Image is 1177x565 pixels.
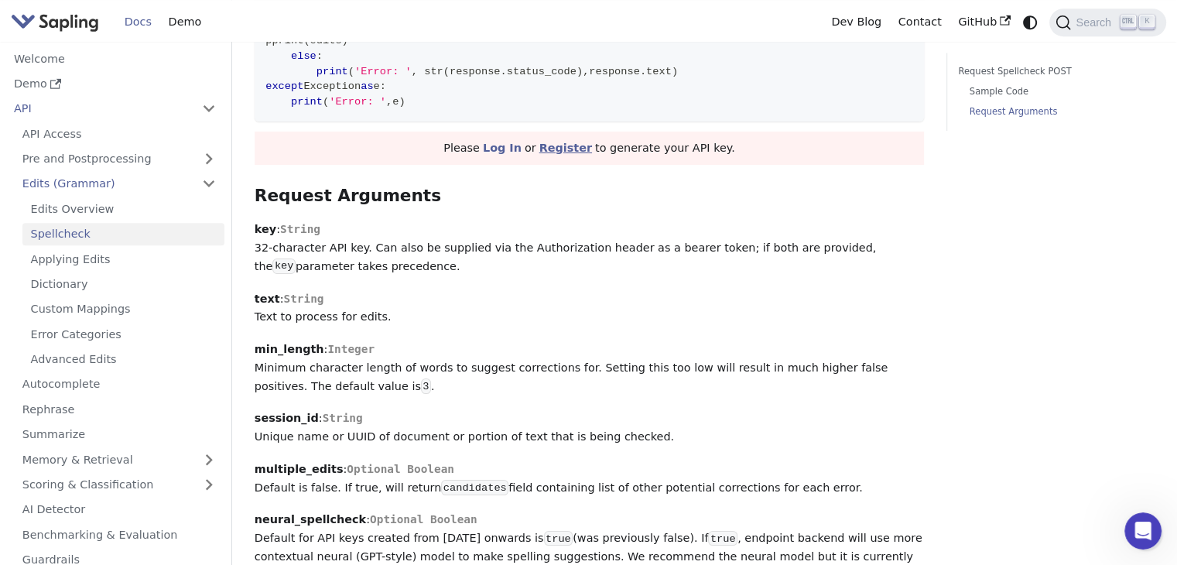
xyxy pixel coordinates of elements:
span: response [589,66,640,77]
span: Search [1071,16,1121,29]
span: . [640,66,646,77]
a: Contact [890,10,950,34]
a: Summarize [14,423,224,446]
code: key [272,259,295,274]
span: ( [303,35,310,46]
a: Docs [116,10,160,34]
span: ) [399,96,405,108]
span: as [361,80,373,92]
a: API [5,98,193,120]
span: String [280,223,320,235]
span: , [412,66,418,77]
a: Applying Edits [22,248,224,270]
a: Spellcheck [22,223,224,245]
button: Collapse sidebar category 'API' [193,98,224,120]
p: : Minimum character length of words to suggest corrections for. Setting this too low will result ... [255,341,924,395]
a: API Access [14,122,224,145]
a: Edits Overview [22,197,224,220]
span: ( [443,66,450,77]
span: , [386,96,392,108]
button: Switch between dark and light mode (currently system mode) [1019,11,1042,33]
a: Memory & Retrieval [14,448,224,471]
span: e [392,96,399,108]
strong: text [255,293,280,305]
a: GitHub [949,10,1018,34]
a: AI Detector [14,498,224,521]
span: String [323,412,363,424]
span: print [316,66,348,77]
a: Dev Blog [823,10,889,34]
button: Search (Ctrl+K) [1049,9,1165,36]
p: : Unique name or UUID of document or portion of text that is being checked. [255,409,924,447]
img: Sapling.ai [11,11,99,33]
a: Request Spellcheck POST [958,64,1149,79]
span: edits [310,35,342,46]
span: 'Error: ' [354,66,412,77]
a: Autocomplete [14,373,224,395]
code: true [544,531,573,546]
span: status_code [507,66,577,77]
span: pprint [265,35,303,46]
span: , [583,66,589,77]
a: Demo [5,73,224,95]
code: candidates [441,480,508,495]
span: : [316,50,323,62]
div: Please or to generate your API key. [255,132,924,166]
code: 3 [421,378,431,394]
a: Demo [160,10,210,34]
span: ( [348,66,354,77]
span: text [646,66,672,77]
a: Scoring & Classification [14,474,224,496]
strong: multiple_edits [255,463,344,475]
a: Benchmarking & Evaluation [14,523,224,546]
strong: min_length [255,343,324,355]
span: response [450,66,501,77]
span: String [283,293,323,305]
a: Dictionary [22,273,224,296]
a: Sapling.ai [11,11,104,33]
span: ) [672,66,678,77]
kbd: K [1139,15,1155,29]
span: 'Error: ' [329,96,386,108]
a: Rephrase [14,398,224,420]
span: str [424,66,443,77]
span: except [265,80,303,92]
span: : [380,80,386,92]
span: Exception [303,80,361,92]
span: e [374,80,380,92]
span: Integer [327,343,375,355]
strong: session_id [255,412,319,424]
a: Error Categories [22,323,224,345]
p: : Default is false. If true, will return field containing list of other potential corrections for... [255,461,924,498]
p: : Text to process for edits. [255,290,924,327]
a: Welcome [5,47,224,70]
a: Edits (Grammar) [14,173,224,195]
p: : 32-character API key. Can also be supplied via the Authorization header as a bearer token; if b... [255,221,924,276]
a: Log In [483,142,522,154]
span: ) [342,35,348,46]
span: Optional Boolean [370,513,477,526]
span: print [291,96,323,108]
a: Sample Code [970,84,1144,99]
a: Pre and Postprocessing [14,148,224,170]
strong: neural_spellcheck [255,513,366,526]
span: ) [577,66,583,77]
a: Advanced Edits [22,348,224,371]
a: Request Arguments [970,104,1144,119]
strong: key [255,223,276,235]
h3: Request Arguments [255,186,924,207]
iframe: Intercom live chat [1124,512,1162,550]
span: else [291,50,316,62]
a: Custom Mappings [22,298,224,320]
span: ( [323,96,329,108]
span: Optional Boolean [347,463,454,475]
code: true [708,531,737,546]
a: Register [539,142,592,154]
span: . [500,66,506,77]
